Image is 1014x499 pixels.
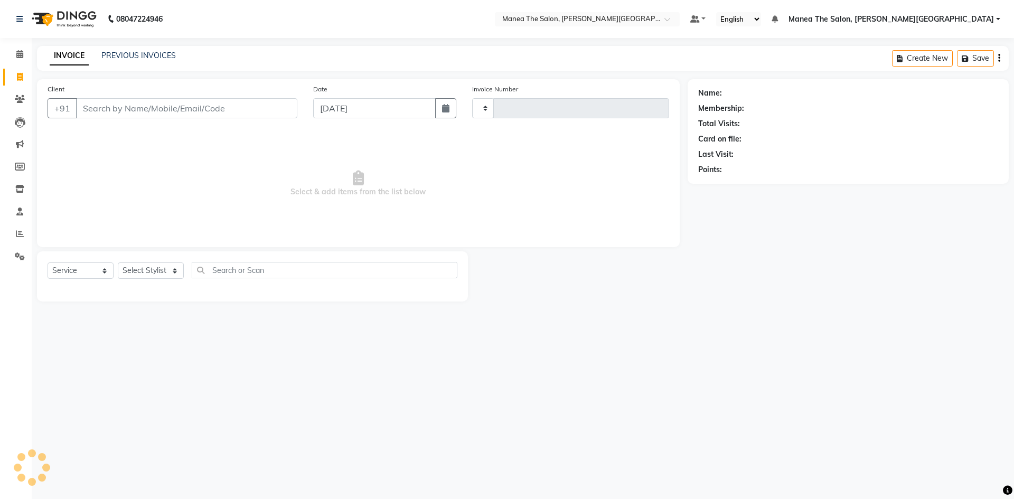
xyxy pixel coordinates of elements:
[27,4,99,34] img: logo
[116,4,163,34] b: 08047224946
[698,103,744,114] div: Membership:
[192,262,457,278] input: Search or Scan
[698,88,722,99] div: Name:
[698,118,740,129] div: Total Visits:
[698,134,741,145] div: Card on file:
[698,164,722,175] div: Points:
[788,14,994,25] span: Manea The Salon, [PERSON_NAME][GEOGRAPHIC_DATA]
[50,46,89,65] a: INVOICE
[76,98,297,118] input: Search by Name/Mobile/Email/Code
[957,50,994,67] button: Save
[101,51,176,60] a: PREVIOUS INVOICES
[892,50,953,67] button: Create New
[698,149,734,160] div: Last Visit:
[313,84,327,94] label: Date
[48,84,64,94] label: Client
[48,98,77,118] button: +91
[48,131,669,237] span: Select & add items from the list below
[472,84,518,94] label: Invoice Number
